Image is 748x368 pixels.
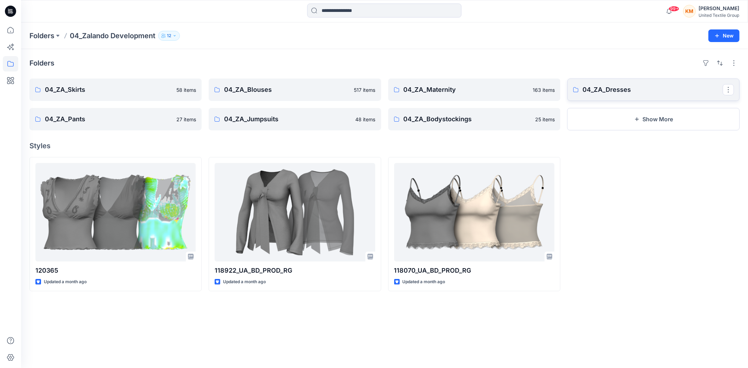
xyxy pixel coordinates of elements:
a: 118070_UA_BD_PROD_RG [394,163,554,261]
p: 04_ZA_Pants [45,114,172,124]
h4: Folders [29,59,54,67]
span: 99+ [669,6,679,12]
p: 517 items [354,86,376,94]
a: 04_ZA_Pants27 items [29,108,202,130]
a: 120365 [35,163,196,261]
p: 48 items [356,116,376,123]
p: 58 items [176,86,196,94]
p: Updated a month ago [223,278,266,286]
p: 04_ZA_Bodystockings [404,114,531,124]
p: 27 items [176,116,196,123]
p: Updated a month ago [403,278,445,286]
p: 04_Zalando Development [70,31,155,41]
p: 04_ZA_Skirts [45,85,172,95]
p: 25 items [535,116,555,123]
p: 118070_UA_BD_PROD_RG [394,266,554,275]
p: 04_ZA_Blouses [224,85,350,95]
a: 04_ZA_Skirts58 items [29,79,202,101]
a: 04_ZA_Blouses517 items [209,79,381,101]
p: 04_ZA_Jumpsuits [224,114,351,124]
button: New [708,29,740,42]
a: Folders [29,31,54,41]
a: 04_ZA_Dresses [567,79,740,101]
a: 04_ZA_Jumpsuits48 items [209,108,381,130]
p: 12 [167,32,171,40]
a: 04_ZA_Bodystockings25 items [388,108,560,130]
a: 04_ZA_Maternity163 items [388,79,560,101]
div: KM [683,5,696,18]
p: 04_ZA_Maternity [404,85,528,95]
p: 04_ZA_Dresses [583,85,723,95]
div: [PERSON_NAME] [699,4,739,13]
button: 12 [158,31,180,41]
div: United Textile Group [699,13,739,18]
p: 118922_UA_BD_PROD_RG [215,266,375,275]
p: 163 items [533,86,555,94]
a: 118922_UA_BD_PROD_RG [215,163,375,261]
p: Updated a month ago [44,278,87,286]
p: 120365 [35,266,196,275]
button: Show More [567,108,740,130]
h4: Styles [29,142,740,150]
